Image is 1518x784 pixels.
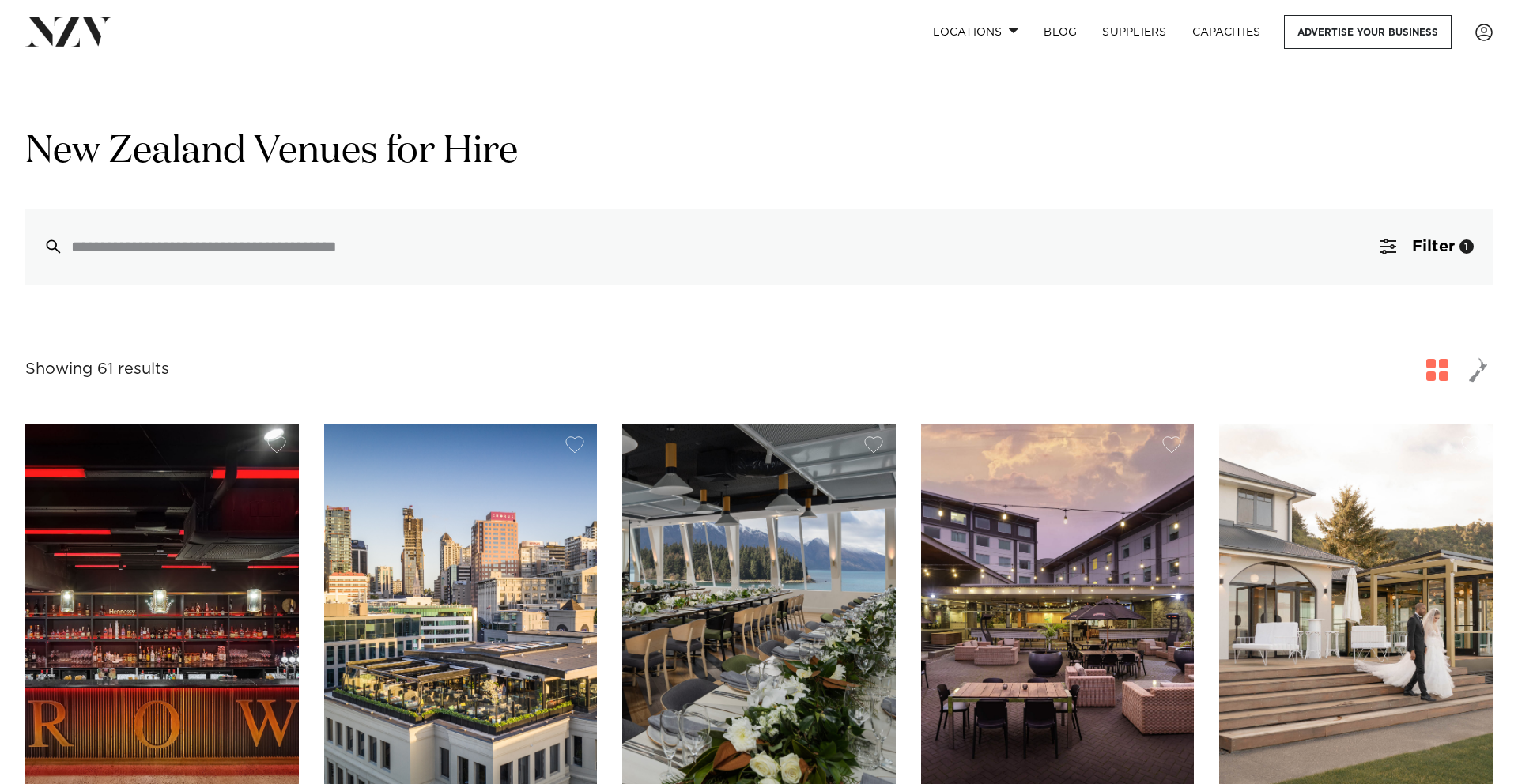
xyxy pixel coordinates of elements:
a: BLOG [1031,15,1089,49]
h1: New Zealand Venues for Hire [25,127,1493,177]
div: Showing 61 results [25,357,169,382]
img: nzv-logo.png [25,17,111,46]
a: Locations [920,15,1031,49]
a: Capacities [1180,15,1274,49]
button: Filter1 [1361,209,1493,285]
a: SUPPLIERS [1089,15,1179,49]
div: 1 [1459,239,1474,254]
span: Filter [1412,239,1455,254]
a: Advertise your business [1284,15,1452,49]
